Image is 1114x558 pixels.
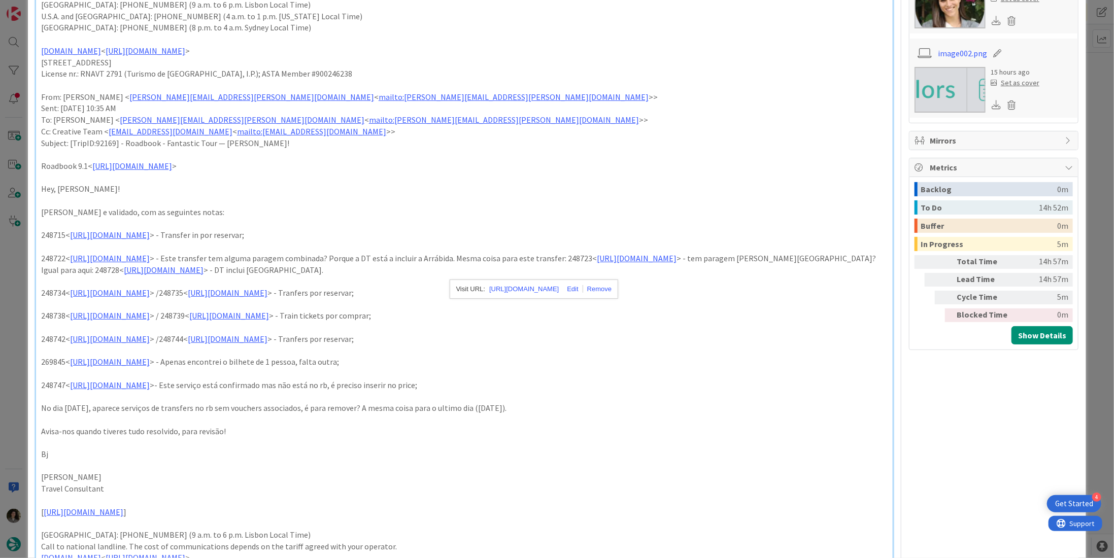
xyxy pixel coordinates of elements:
p: 248742< > /248744< > - Tranfers por reservar; [41,333,888,345]
a: [URL][DOMAIN_NAME] [92,161,172,171]
a: [URL][DOMAIN_NAME] [70,357,150,367]
div: Set as cover [991,78,1039,88]
p: Call to national landline. The cost of communications depends on the tariff agreed with your oper... [41,541,888,552]
p: [ ] [41,506,888,518]
a: [URL][DOMAIN_NAME] [70,253,150,263]
a: image002.png [938,47,988,59]
a: [URL][DOMAIN_NAME] [106,46,185,56]
p: To: [PERSON_NAME] < < >> [41,114,888,126]
p: 248722< > - Este transfer tem alguma paragem combinada? Porque a DT está a incluir a Arrábida. Me... [41,253,888,275]
a: [URL][DOMAIN_NAME] [489,283,559,296]
a: [URL][DOMAIN_NAME] [124,265,204,275]
a: [URL][DOMAIN_NAME] [70,334,150,344]
div: Buffer [921,219,1057,233]
a: [URL][DOMAIN_NAME] [70,380,150,390]
div: 14h 57m [1017,273,1068,287]
a: mailto:[PERSON_NAME][EMAIL_ADDRESS][PERSON_NAME][DOMAIN_NAME] [369,115,639,125]
div: Lead Time [957,273,1012,287]
p: Subject: [TripID:92169] - Roadbook - Fantastic Tour — [PERSON_NAME]! [41,137,888,149]
div: Blocked Time [957,308,1012,322]
p: [PERSON_NAME] [41,471,888,483]
p: Cc: Creative Team < < >> [41,126,888,137]
p: < > [41,45,888,57]
p: 248738< > / 248739< > - Train tickets por comprar; [41,310,888,322]
a: [PERSON_NAME][EMAIL_ADDRESS][PERSON_NAME][DOMAIN_NAME] [129,92,374,102]
div: Cycle Time [957,291,1012,304]
span: Metrics [930,161,1060,173]
a: [URL][DOMAIN_NAME] [70,288,150,298]
p: No dia [DATE], aparece serviços de transfers no rb sem vouchers associados, é para remover? A mes... [41,402,888,414]
div: Open Get Started checklist, remaining modules: 4 [1047,495,1101,512]
p: [PERSON_NAME] e validado, com as seguintes notas: [41,206,888,218]
a: [URL][DOMAIN_NAME] [189,310,269,321]
p: [GEOGRAPHIC_DATA]: [PHONE_NUMBER] (9 a.m. to 6 p.m. Lisbon Local Time) [41,529,888,541]
a: mailto:[PERSON_NAME][EMAIL_ADDRESS][PERSON_NAME][DOMAIN_NAME] [379,92,649,102]
p: Travel Consultant [41,483,888,495]
button: Show Details [1011,326,1073,344]
div: 14h 57m [1017,255,1068,269]
a: [URL][DOMAIN_NAME] [597,253,677,263]
a: [URL][DOMAIN_NAME] [70,310,150,321]
p: Roadbook 9.1< > [41,160,888,172]
p: U.S.A. and [GEOGRAPHIC_DATA]: [PHONE_NUMBER] (4 a.m. to 1 p.m. [US_STATE] Local Time) [41,11,888,22]
div: 5m [1057,237,1068,251]
div: 5m [1017,291,1068,304]
div: In Progress [921,237,1057,251]
a: [URL][DOMAIN_NAME] [188,288,267,298]
a: [URL][DOMAIN_NAME] [188,334,267,344]
div: Download [991,98,1002,112]
div: 0m [1017,308,1068,322]
p: Hey, [PERSON_NAME]! [41,183,888,195]
a: [DOMAIN_NAME] [41,46,101,56]
span: Mirrors [930,134,1060,147]
div: 4 [1092,493,1101,502]
div: 15 hours ago [991,67,1039,78]
a: mailto:[EMAIL_ADDRESS][DOMAIN_NAME] [237,126,386,136]
p: [GEOGRAPHIC_DATA]: [PHONE_NUMBER] (8 p.m. to 4 a.m. Sydney Local Time) [41,22,888,33]
a: [URL][DOMAIN_NAME] [70,230,150,240]
p: Bj [41,448,888,460]
div: 0m [1057,219,1068,233]
div: Download [991,14,1002,27]
p: 269845< > - Apenas encontrei o bilhete de 1 pessoa, falta outra; [41,356,888,368]
p: 248715< > - Transfer in por reservar; [41,229,888,241]
p: [STREET_ADDRESS] [41,57,888,68]
p: 248747< >- Este serviço está confirmado mas não está no rb, é preciso inserir no price; [41,379,888,391]
p: License nr.: RNAVT 2791 (Turismo de [GEOGRAPHIC_DATA], I.P.); ASTA Member #900246238 [41,68,888,80]
p: Sent: [DATE] 10:35 AM [41,102,888,114]
div: Total Time [957,255,1012,269]
div: Backlog [921,182,1057,196]
a: [EMAIL_ADDRESS][DOMAIN_NAME] [109,126,232,136]
div: To Do [921,200,1039,215]
a: [URL][DOMAIN_NAME] [44,507,123,517]
div: 14h 52m [1039,200,1068,215]
span: Support [21,2,46,14]
a: [PERSON_NAME][EMAIL_ADDRESS][PERSON_NAME][DOMAIN_NAME] [120,115,364,125]
p: Avisa-nos quando tiveres tudo resolvido, para revisão! [41,426,888,437]
div: 0m [1057,182,1068,196]
p: From: [PERSON_NAME] < < >> [41,91,888,103]
p: 248734< > /248735< > - Tranfers por reservar; [41,287,888,299]
div: Get Started [1055,499,1093,509]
